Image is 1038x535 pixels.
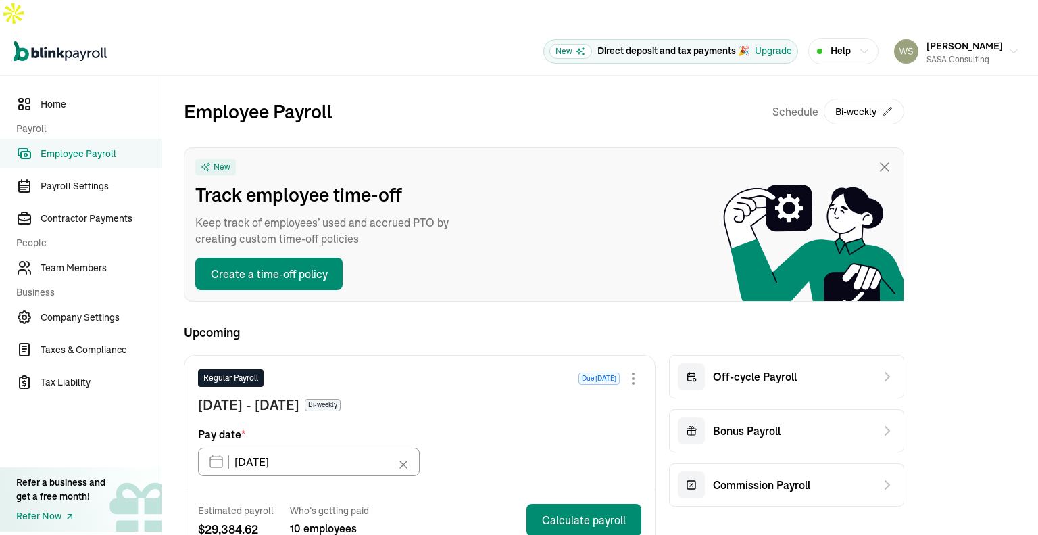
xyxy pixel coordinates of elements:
[214,162,230,172] span: New
[772,97,904,126] div: Schedule
[198,426,245,442] span: Pay date
[41,147,162,161] span: Employee Payroll
[14,32,107,71] nav: Global
[713,423,781,439] span: Bonus Payroll
[16,285,153,300] span: Business
[198,395,299,415] span: [DATE] - [DATE]
[831,44,851,58] span: Help
[926,53,1003,66] div: SASA Consulting
[290,504,369,517] span: Who’s getting paid
[184,323,904,342] span: Upcoming
[755,44,792,58] button: Upgrade
[41,261,162,275] span: Team Members
[198,448,420,476] input: XX/XX/XX
[970,470,1038,535] iframe: Chat Widget
[16,509,105,524] a: Refer Now
[198,504,274,517] span: Estimated payroll
[808,38,879,64] button: Help
[578,373,620,385] span: Due [DATE]
[597,44,749,58] p: Direct deposit and tax payments 🎉
[41,375,162,390] span: Tax Liability
[16,475,105,504] div: Refer a business and get a free month!
[926,40,1003,52] span: [PERSON_NAME]
[305,399,341,411] span: Bi-weekly
[203,372,258,384] span: Regular Payroll
[41,179,162,193] span: Payroll Settings
[824,99,904,124] button: Bi-weekly
[41,212,162,226] span: Contractor Payments
[41,343,162,357] span: Taxes & Compliance
[41,310,162,325] span: Company Settings
[713,477,810,493] span: Commission Payroll
[713,369,797,385] span: Off-cycle Payroll
[889,34,1024,68] button: [PERSON_NAME]SASA Consulting
[41,97,162,112] span: Home
[184,97,332,126] h2: Employee Payroll
[195,214,466,247] span: Keep track of employees’ used and accrued PTO by creating custom time-off policies
[195,258,343,290] button: Create a time-off policy
[16,122,153,136] span: Payroll
[549,44,592,59] span: New
[195,181,466,209] span: Track employee time-off
[16,236,153,250] span: People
